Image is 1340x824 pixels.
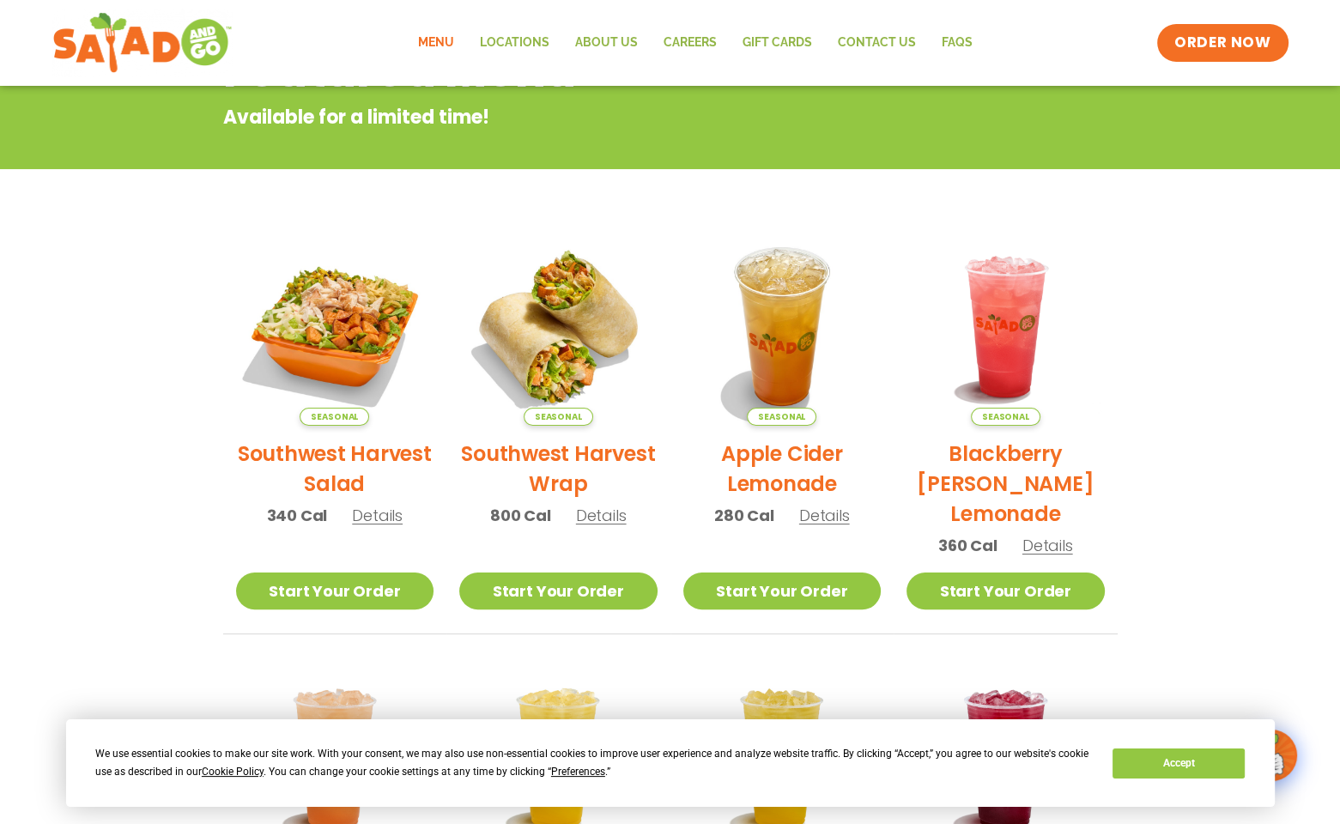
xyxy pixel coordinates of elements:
[906,439,1105,529] h2: Blackberry [PERSON_NAME] Lemonade
[1022,535,1073,556] span: Details
[929,23,985,63] a: FAQs
[714,504,774,527] span: 280 Cal
[906,573,1105,609] a: Start Your Order
[202,766,264,778] span: Cookie Policy
[524,408,593,426] span: Seasonal
[906,227,1105,426] img: Product photo for Blackberry Bramble Lemonade
[95,745,1092,781] div: We use essential cookies to make our site work. With your consent, we may also use non-essential ...
[267,504,328,527] span: 340 Cal
[459,573,658,609] a: Start Your Order
[459,227,658,426] img: Product photo for Southwest Harvest Wrap
[825,23,929,63] a: Contact Us
[490,504,551,527] span: 800 Cal
[1113,748,1245,779] button: Accept
[236,439,434,499] h2: Southwest Harvest Salad
[467,23,562,63] a: Locations
[1174,33,1270,53] span: ORDER NOW
[223,103,979,131] p: Available for a limited time!
[562,23,651,63] a: About Us
[683,573,882,609] a: Start Your Order
[459,439,658,499] h2: Southwest Harvest Wrap
[683,227,882,426] img: Product photo for Apple Cider Lemonade
[576,505,627,526] span: Details
[683,439,882,499] h2: Apple Cider Lemonade
[405,23,985,63] nav: Menu
[352,505,403,526] span: Details
[52,9,233,77] img: new-SAG-logo-768×292
[651,23,730,63] a: Careers
[1157,24,1288,62] a: ORDER NOW
[551,766,605,778] span: Preferences
[236,573,434,609] a: Start Your Order
[799,505,850,526] span: Details
[747,408,816,426] span: Seasonal
[236,227,434,426] img: Product photo for Southwest Harvest Salad
[730,23,825,63] a: GIFT CARDS
[300,408,369,426] span: Seasonal
[938,534,997,557] span: 360 Cal
[66,719,1275,807] div: Cookie Consent Prompt
[405,23,467,63] a: Menu
[971,408,1040,426] span: Seasonal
